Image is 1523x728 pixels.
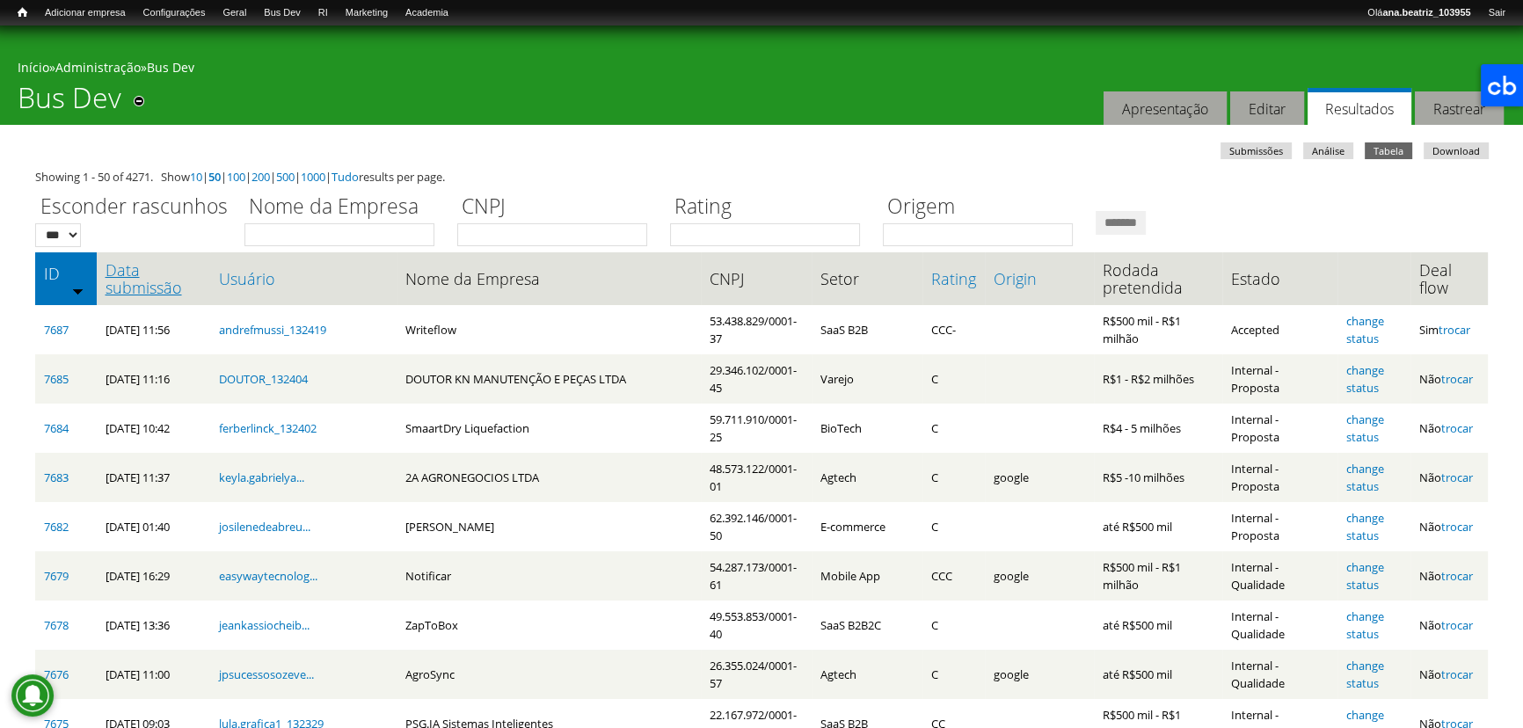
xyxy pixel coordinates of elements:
[1346,510,1384,543] a: change status
[219,666,314,682] a: jpsucessosozeve...
[812,404,923,453] td: BioTech
[397,650,701,699] td: AgroSync
[227,169,245,185] a: 100
[397,453,701,502] td: 2A AGRONEGOCIOS LTDA
[1479,4,1514,22] a: Sair
[1222,453,1338,502] td: Internal - Proposta
[1222,502,1338,551] td: Internal - Proposta
[812,354,923,404] td: Varejo
[44,519,69,535] a: 7682
[1222,305,1338,354] td: Accepted
[190,169,202,185] a: 10
[994,270,1085,288] a: Origin
[219,470,304,485] a: keyla.gabrielya...
[701,305,812,354] td: 53.438.829/0001-37
[397,601,701,650] td: ZapToBox
[1094,601,1222,650] td: até R$500 mil
[18,59,1505,81] div: » »
[1303,142,1353,159] a: Análise
[1410,650,1488,699] td: Não
[812,551,923,601] td: Mobile App
[97,502,210,551] td: [DATE] 01:40
[244,192,446,223] label: Nome da Empresa
[18,81,121,125] h1: Bus Dev
[1094,502,1222,551] td: até R$500 mil
[701,502,812,551] td: 62.392.146/0001-50
[9,4,36,21] a: Início
[985,453,1094,502] td: google
[1346,411,1384,445] a: change status
[332,169,359,185] a: Tudo
[985,551,1094,601] td: google
[1441,371,1473,387] a: trocar
[1346,559,1384,593] a: change status
[397,305,701,354] td: Writeflow
[457,192,659,223] label: CNPJ
[219,371,308,387] a: DOUTOR_132404
[1346,608,1384,642] a: change status
[97,453,210,502] td: [DATE] 11:37
[208,169,221,185] a: 50
[397,4,457,22] a: Academia
[1222,354,1338,404] td: Internal - Proposta
[701,354,812,404] td: 29.346.102/0001-45
[1410,252,1488,305] th: Deal flow
[812,650,923,699] td: Agtech
[251,169,270,185] a: 200
[670,192,871,223] label: Rating
[44,617,69,633] a: 7678
[44,371,69,387] a: 7685
[1410,404,1488,453] td: Não
[812,601,923,650] td: SaaS B2B2C
[1441,519,1473,535] a: trocar
[701,404,812,453] td: 59.711.910/0001-25
[922,453,985,502] td: C
[1094,453,1222,502] td: R$5 -10 milhões
[1094,354,1222,404] td: R$1 - R$2 milhões
[337,4,397,22] a: Marketing
[701,453,812,502] td: 48.573.122/0001-01
[301,169,325,185] a: 1000
[1441,568,1473,584] a: trocar
[922,551,985,601] td: CCC
[97,601,210,650] td: [DATE] 13:36
[1222,601,1338,650] td: Internal - Qualidade
[44,265,88,282] a: ID
[44,666,69,682] a: 7676
[1222,252,1338,305] th: Estado
[72,285,84,296] img: ordem crescente
[276,169,295,185] a: 500
[97,354,210,404] td: [DATE] 11:16
[219,519,310,535] a: josilenedeabreu...
[1410,601,1488,650] td: Não
[97,305,210,354] td: [DATE] 11:56
[1439,322,1470,338] a: trocar
[214,4,255,22] a: Geral
[36,4,135,22] a: Adicionar empresa
[883,192,1084,223] label: Origem
[35,168,1488,186] div: Showing 1 - 50 of 4271. Show | | | | | | results per page.
[1415,91,1504,126] a: Rastrear
[701,252,812,305] th: CNPJ
[701,551,812,601] td: 54.287.173/0001-61
[922,354,985,404] td: C
[397,551,701,601] td: Notificar
[18,59,49,76] a: Início
[1222,404,1338,453] td: Internal - Proposta
[135,4,215,22] a: Configurações
[985,650,1094,699] td: google
[44,420,69,436] a: 7684
[106,261,201,296] a: Data submissão
[1410,502,1488,551] td: Não
[1424,142,1489,159] a: Download
[310,4,337,22] a: RI
[701,601,812,650] td: 49.553.853/0001-40
[55,59,141,76] a: Administração
[922,404,985,453] td: C
[397,404,701,453] td: SmaartDry Liquefaction
[812,453,923,502] td: Agtech
[397,502,701,551] td: [PERSON_NAME]
[219,420,317,436] a: ferberlinck_132402
[44,322,69,338] a: 7687
[701,650,812,699] td: 26.355.024/0001-57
